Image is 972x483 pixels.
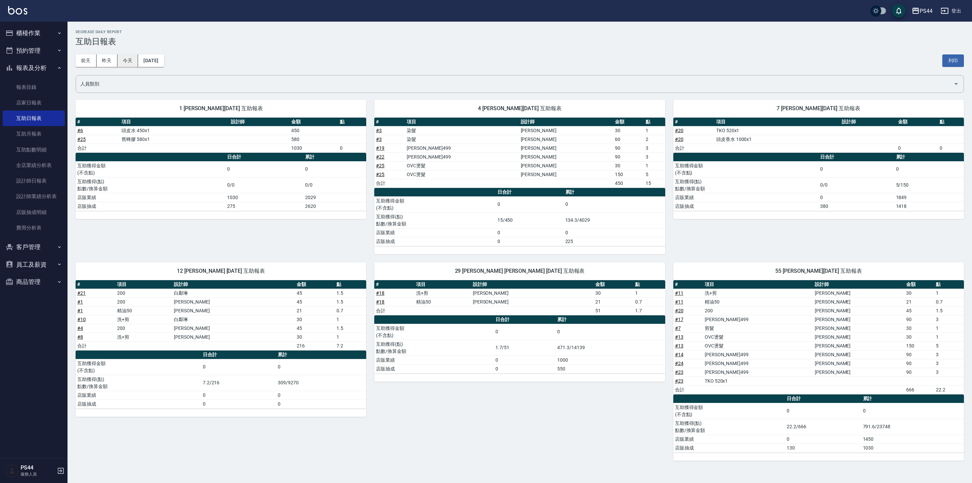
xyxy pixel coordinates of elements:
[405,161,519,170] td: OVC燙髮
[115,306,172,315] td: 精油50
[201,351,276,359] th: 日合計
[613,170,644,179] td: 150
[675,343,683,348] a: #13
[77,325,83,331] a: #4
[905,297,934,306] td: 21
[519,144,614,152] td: [PERSON_NAME]
[813,359,905,368] td: [PERSON_NAME]
[564,188,665,197] th: 累計
[934,350,964,359] td: 3
[376,128,382,133] a: #3
[374,188,665,246] table: a dense table
[405,135,519,144] td: 染髮
[644,161,665,170] td: 1
[818,202,894,211] td: 380
[3,158,65,173] a: 全店業績分析表
[303,202,366,211] td: 2620
[703,289,813,297] td: 洗+剪
[376,172,384,177] a: #25
[905,350,934,359] td: 90
[905,359,934,368] td: 90
[613,161,644,170] td: 30
[76,144,120,152] td: 合計
[519,170,614,179] td: [PERSON_NAME]
[405,152,519,161] td: [PERSON_NAME]499
[3,79,65,95] a: 報表目錄
[172,297,295,306] td: [PERSON_NAME]
[335,306,366,315] td: 0.7
[703,315,813,324] td: [PERSON_NAME]499
[77,299,83,305] a: #1
[374,315,665,373] table: a dense table
[496,188,564,197] th: 日合計
[894,193,964,202] td: 1849
[77,137,86,142] a: #25
[905,306,934,315] td: 45
[97,54,117,67] button: 昨天
[675,290,683,296] a: #11
[374,340,493,356] td: 互助獲得(點) 點數/換算金額
[564,237,665,246] td: 225
[21,464,55,471] h5: PS44
[276,351,366,359] th: 累計
[675,378,683,384] a: #23
[335,315,366,324] td: 1
[76,202,225,211] td: 店販抽成
[519,118,614,126] th: 設計師
[338,144,366,152] td: 0
[556,324,665,340] td: 0
[934,359,964,368] td: 3
[303,161,366,177] td: 0
[201,391,276,400] td: 0
[77,290,86,296] a: #21
[644,179,665,188] td: 15
[813,306,905,315] td: [PERSON_NAME]
[934,297,964,306] td: 0.7
[813,368,905,377] td: [PERSON_NAME]
[382,105,657,112] span: 4 [PERSON_NAME][DATE] 互助報表
[909,4,935,18] button: PS44
[494,315,556,324] th: 日合計
[840,118,896,126] th: 設計師
[519,135,614,144] td: [PERSON_NAME]
[77,334,83,340] a: #8
[938,5,964,17] button: 登出
[613,144,644,152] td: 90
[894,161,964,177] td: 0
[295,341,335,350] td: 216
[295,297,335,306] td: 45
[494,364,556,373] td: 0
[76,280,115,289] th: #
[785,394,861,403] th: 日合計
[703,280,813,289] th: 項目
[633,280,665,289] th: 點
[290,118,339,126] th: 金額
[905,385,934,394] td: 666
[594,297,633,306] td: 21
[76,391,201,400] td: 店販業績
[225,161,303,177] td: 0
[172,333,295,341] td: [PERSON_NAME]
[414,297,471,306] td: 精油50
[673,118,714,126] th: #
[813,297,905,306] td: [PERSON_NAME]
[3,189,65,204] a: 設計師業績分析表
[673,394,964,453] table: a dense table
[225,202,303,211] td: 275
[76,341,115,350] td: 合計
[374,212,495,228] td: 互助獲得(點) 點數/換算金額
[633,297,665,306] td: 0.7
[76,37,964,46] h3: 互助日報表
[295,315,335,324] td: 30
[376,145,384,151] a: #19
[613,118,644,126] th: 金額
[3,126,65,142] a: 互助月報表
[934,333,964,341] td: 1
[3,24,65,42] button: 櫃檯作業
[556,315,665,324] th: 累計
[3,220,65,236] a: 費用分析表
[172,289,295,297] td: 白鄰琳
[703,297,813,306] td: 精油50
[519,152,614,161] td: [PERSON_NAME]
[813,315,905,324] td: [PERSON_NAME]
